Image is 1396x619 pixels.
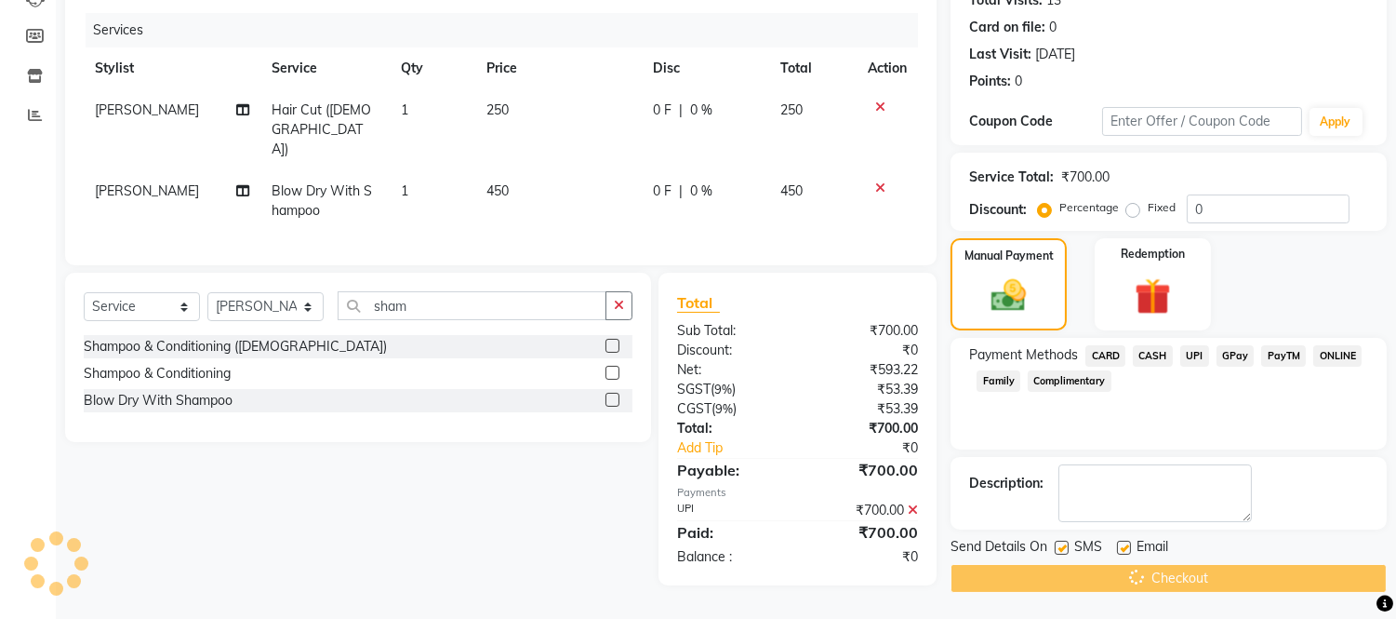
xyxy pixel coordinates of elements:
span: [PERSON_NAME] [95,101,199,118]
button: Apply [1310,108,1363,136]
div: ₹593.22 [798,360,933,380]
span: | [679,182,683,201]
span: 0 F [653,182,671,201]
span: 0 % [690,182,712,201]
span: 1 [401,182,408,199]
span: 450 [781,182,804,199]
div: Last Visit: [969,45,1031,64]
div: ( ) [663,380,798,399]
span: GPay [1217,345,1255,367]
label: Fixed [1148,199,1176,216]
div: ₹0 [798,341,933,360]
div: Service Total: [969,168,1054,187]
div: Payments [677,485,918,501]
div: Sub Total: [663,321,798,341]
div: ₹700.00 [798,521,933,544]
th: Stylist [84,47,261,89]
th: Service [261,47,391,89]
span: SGST [677,381,711,397]
div: ₹700.00 [798,459,933,481]
input: Enter Offer / Coupon Code [1102,107,1301,136]
div: Card on file: [969,18,1045,37]
span: ONLINE [1313,345,1362,367]
span: 1 [401,101,408,118]
label: Redemption [1121,246,1185,262]
span: [PERSON_NAME] [95,182,199,199]
span: 250 [781,101,804,118]
div: ( ) [663,399,798,419]
div: ₹0 [820,438,933,458]
div: Discount: [663,341,798,360]
div: Coupon Code [969,112,1102,131]
img: _gift.svg [1123,274,1182,319]
div: ₹700.00 [798,501,933,520]
span: Payment Methods [969,345,1078,365]
div: ₹0 [798,547,933,567]
div: Net: [663,360,798,380]
span: SMS [1074,537,1102,560]
span: CARD [1085,345,1125,367]
th: Disc [642,47,769,89]
div: Payable: [663,459,798,481]
div: Discount: [969,200,1027,220]
div: Total: [663,419,798,438]
th: Qty [390,47,475,89]
div: ₹53.39 [798,380,933,399]
div: Description: [969,474,1044,493]
span: Complimentary [1028,370,1111,392]
span: Email [1137,537,1168,560]
span: 450 [486,182,509,199]
div: 0 [1015,72,1022,91]
div: ₹700.00 [1061,168,1110,187]
th: Action [857,47,918,89]
span: 9% [714,382,732,397]
span: 0 % [690,101,712,120]
span: UPI [1180,345,1209,367]
span: 9% [715,401,733,416]
div: Paid: [663,521,798,544]
span: CASH [1133,345,1173,367]
div: ₹700.00 [798,321,933,341]
div: Services [86,13,932,47]
span: 0 F [653,101,671,120]
span: CGST [677,400,711,417]
th: Price [475,47,642,89]
div: Balance : [663,547,798,567]
span: Send Details On [951,537,1047,560]
span: Hair Cut ([DEMOGRAPHIC_DATA]) [273,101,372,157]
div: 0 [1049,18,1057,37]
span: 250 [486,101,509,118]
span: Total [677,293,720,313]
div: Points: [969,72,1011,91]
div: Blow Dry With Shampoo [84,391,233,410]
div: [DATE] [1035,45,1075,64]
span: PayTM [1261,345,1306,367]
span: Family [977,370,1020,392]
div: UPI [663,501,798,520]
th: Total [770,47,858,89]
input: Search or Scan [338,291,606,320]
span: | [679,101,683,120]
div: ₹53.39 [798,399,933,419]
a: Add Tip [663,438,820,458]
label: Manual Payment [964,248,1054,264]
div: Shampoo & Conditioning [84,364,231,384]
div: ₹700.00 [798,419,933,438]
div: Shampoo & Conditioning ([DEMOGRAPHIC_DATA]) [84,337,387,357]
img: _cash.svg [980,276,1036,316]
label: Percentage [1059,199,1119,216]
span: Blow Dry With Shampoo [273,182,373,219]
